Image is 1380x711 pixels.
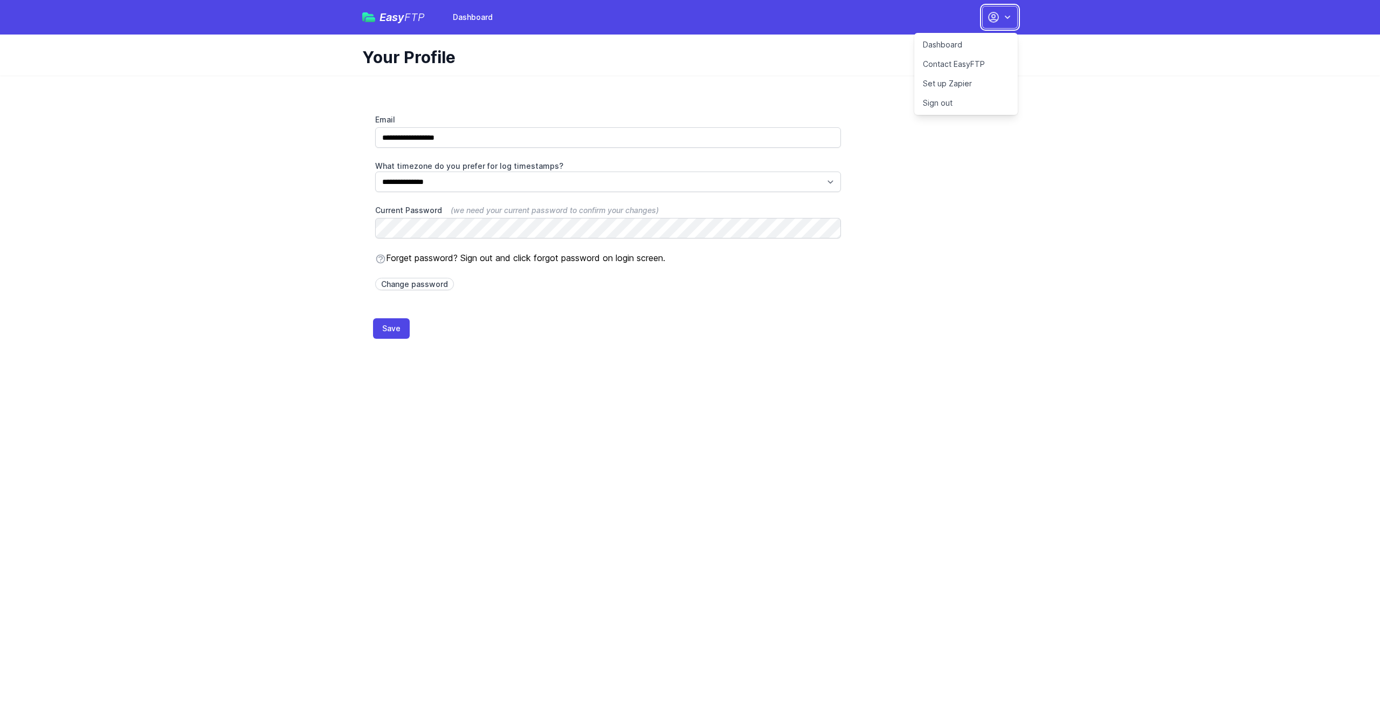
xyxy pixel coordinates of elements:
span: (we need your current password to confirm your changes) [451,206,659,215]
label: What timezone do you prefer for log timestamps? [375,161,841,172]
a: Change password [375,278,454,290]
h1: Your Profile [362,47,1009,67]
a: Contact EasyFTP [914,54,1018,74]
a: Dashboard [446,8,499,27]
label: Current Password [375,205,841,216]
span: FTP [404,11,425,24]
a: Sign out [914,93,1018,113]
span: Easy [379,12,425,23]
a: Set up Zapier [914,74,1018,93]
a: EasyFTP [362,12,425,23]
iframe: Drift Widget Chat Controller [1326,657,1367,698]
button: Save [373,318,410,339]
p: Forget password? Sign out and click forgot password on login screen. [375,251,841,264]
a: Dashboard [914,35,1018,54]
label: Email [375,114,841,125]
img: easyftp_logo.png [362,12,375,22]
